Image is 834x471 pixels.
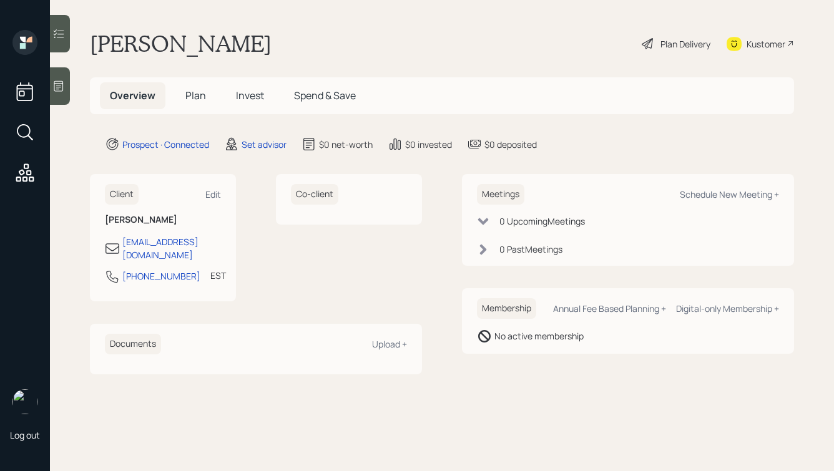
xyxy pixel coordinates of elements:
span: Plan [185,89,206,102]
h6: Meetings [477,184,524,205]
div: Schedule New Meeting + [680,188,779,200]
div: Upload + [372,338,407,350]
h1: [PERSON_NAME] [90,30,272,57]
h6: Co-client [291,184,338,205]
div: No active membership [494,329,584,342]
div: Set advisor [242,138,287,151]
h6: Client [105,184,139,205]
div: EST [210,269,226,282]
h6: Documents [105,334,161,354]
div: $0 deposited [484,138,537,151]
img: hunter_neumayer.jpg [12,389,37,414]
div: 0 Past Meeting s [499,243,562,256]
h6: [PERSON_NAME] [105,215,221,225]
div: Kustomer [747,37,785,51]
div: 0 Upcoming Meeting s [499,215,585,228]
div: [EMAIL_ADDRESS][DOMAIN_NAME] [122,235,221,261]
span: Invest [236,89,264,102]
h6: Membership [477,298,536,319]
div: Annual Fee Based Planning + [553,303,666,314]
span: Spend & Save [294,89,356,102]
div: Log out [10,429,40,441]
div: [PHONE_NUMBER] [122,269,200,283]
div: Edit [205,188,221,200]
div: Prospect · Connected [122,138,209,151]
div: Digital-only Membership + [676,303,779,314]
span: Overview [110,89,155,102]
div: Plan Delivery [660,37,710,51]
div: $0 net-worth [319,138,373,151]
div: $0 invested [405,138,452,151]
